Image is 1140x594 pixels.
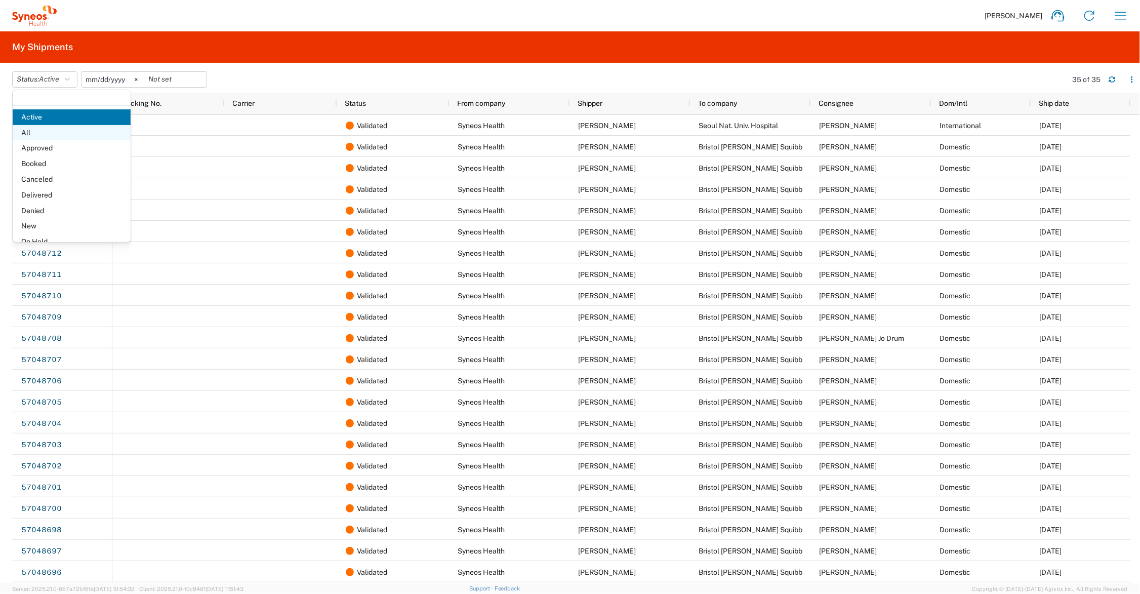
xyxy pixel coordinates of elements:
span: Canceled [13,172,131,187]
span: Syneos Health [458,355,505,364]
span: Validated [357,157,388,179]
span: Ava Ford [820,270,877,279]
span: Domestic [940,419,971,427]
span: John Polandick [579,143,636,151]
span: 10/07/2025 [1040,143,1062,151]
span: Approved [13,140,131,156]
span: John Polandick [579,462,636,470]
span: Syneos Health [458,292,505,300]
span: 10/07/2025 [1040,568,1062,576]
input: Not set [144,72,207,87]
span: Domestic [940,462,971,470]
span: Validated [357,455,388,477]
span: Validated [357,498,388,519]
span: 10/07/2025 [1040,504,1062,512]
a: Feedback [495,585,520,591]
span: Validated [357,413,388,434]
span: 10/07/2025 [1040,377,1062,385]
span: International [940,122,982,130]
span: Bristol Myers Squibb [699,355,803,364]
span: On Hold [13,234,131,250]
span: Consignee [819,99,854,107]
span: Amar Arafat [820,377,877,385]
span: Domestic [940,441,971,449]
span: From company [458,99,506,107]
span: Bristol Myers Squibb [699,207,803,215]
span: Copyright © [DATE]-[DATE] Agistix Inc., All Rights Reserved [972,584,1128,593]
span: Validated [357,221,388,243]
span: Bristol Myers Squibb [699,547,803,555]
span: Denied [13,203,131,219]
span: Bristol Myers Squibb [699,270,803,279]
span: 10/07/2025 [1040,441,1062,449]
span: John Polandick [579,334,636,342]
span: Validated [357,562,388,583]
span: 10/07/2025 [1040,313,1062,321]
span: Syneos Health [458,462,505,470]
span: Syneos Health [458,483,505,491]
span: Validated [357,115,388,136]
span: Syneos Health [458,377,505,385]
span: Domestic [940,207,971,215]
span: 10/07/2025 [1040,355,1062,364]
span: Domestic [940,568,971,576]
span: John Polandick [579,568,636,576]
span: Christie Walls [820,419,877,427]
span: Syneos Health [458,228,505,236]
span: John Polandick [579,355,636,364]
span: Kimbra Williams [820,398,877,406]
span: 10/07/2025 [1040,164,1062,172]
span: Status [345,99,367,107]
span: Syneos Health [458,441,505,449]
span: Carmen Vega Martinez [820,355,877,364]
span: Bristol Myers Squibb [699,143,803,151]
span: 10/07/2025 [1040,292,1062,300]
a: 57048703 [21,437,62,453]
span: Booked [13,156,131,172]
a: 57048710 [21,288,62,304]
span: Syneos Health [458,419,505,427]
a: 57048712 [21,246,62,262]
span: John Polandick [579,377,636,385]
span: Syneos Health [458,398,505,406]
a: 57048697 [21,543,62,560]
input: Not set [82,72,144,87]
span: Ship date [1039,99,1070,107]
span: John Polandick [579,313,636,321]
span: Domestic [940,355,971,364]
span: Syneos Health [458,313,505,321]
a: 57048702 [21,458,62,474]
span: Validated [357,477,388,498]
span: Syneos Health [458,185,505,193]
span: Validated [357,519,388,540]
span: Bristol Myers Squibb [699,483,803,491]
span: Validated [357,179,388,200]
span: Syneos Health [458,504,505,512]
span: Syneos Health [458,122,505,130]
span: Michael Reed [820,483,877,491]
span: John Polandick [579,526,636,534]
span: Bristol Myers Squibb [699,334,803,342]
span: [DATE] 11:51:43 [206,586,243,592]
a: 57048708 [21,331,62,347]
span: Michael D'Onofrio [820,249,877,257]
span: Bristol Myers Squibb [699,313,803,321]
span: Delivered [13,187,131,203]
span: Domestic [940,526,971,534]
span: All [13,125,131,141]
span: Syneos Health [458,143,505,151]
span: Client: 2025.21.0-f0c8481 [139,586,243,592]
a: 57048704 [21,416,62,432]
a: 57048706 [21,373,62,389]
span: Domestic [940,164,971,172]
span: John Polandick [579,207,636,215]
span: 10/07/2025 [1040,419,1062,427]
span: 10/13/2025 [1040,122,1062,130]
a: 57048709 [21,309,62,326]
span: Shipper [578,99,603,107]
button: Status:Active [12,71,77,88]
a: 57048701 [21,480,62,496]
span: 10/07/2025 [1040,334,1062,342]
span: Domestic [940,185,971,193]
span: Bristol Myers Squibb [699,419,803,427]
